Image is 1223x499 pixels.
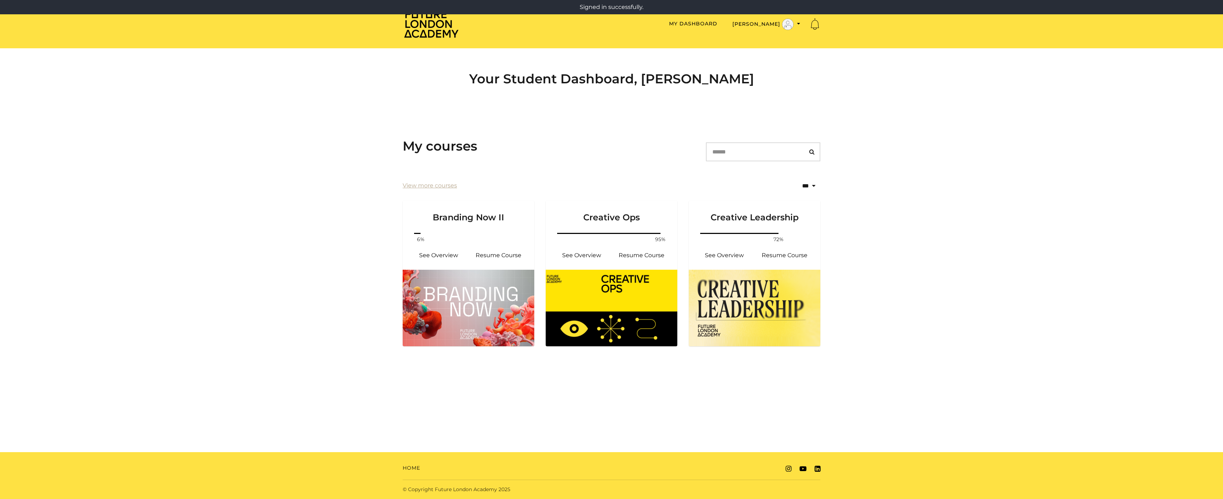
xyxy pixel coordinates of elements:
[689,201,820,231] a: Creative Leadership
[468,247,529,264] a: Branding Now II: Resume Course
[554,201,669,223] h3: Creative Ops
[770,236,787,243] span: 72%
[411,201,526,223] h3: Branding Now II
[403,71,820,87] h2: Your Student Dashboard, [PERSON_NAME]
[403,9,460,38] img: Home Page
[403,138,477,154] h3: My courses
[669,20,717,27] a: My Dashboard
[403,201,534,231] a: Branding Now II
[551,247,611,264] a: Creative Ops: See Overview
[408,247,468,264] a: Branding Now II: See Overview
[755,247,815,264] a: Creative Leadership: Resume Course
[403,181,457,190] a: View more courses
[397,486,611,493] div: © Copyright Future London Academy 2025
[611,247,672,264] a: Creative Ops: Resume Course
[771,177,820,195] select: status
[697,201,812,223] h3: Creative Leadership
[694,247,755,264] a: Creative Leadership: See Overview
[403,464,420,472] a: Home
[3,3,1220,11] p: Signed in successfully.
[652,236,669,243] span: 95%
[412,236,429,243] span: 6%
[730,18,802,30] button: Toggle menu
[546,201,677,231] a: Creative Ops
